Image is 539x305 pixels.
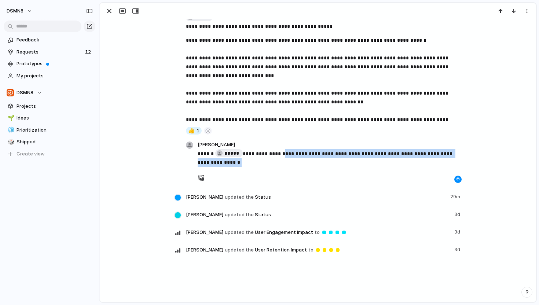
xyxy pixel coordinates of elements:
div: 🎲 [8,138,13,146]
span: DSMN8 [16,89,33,96]
span: 12 [85,48,92,56]
span: 3d [454,245,462,253]
button: DSMN8 [3,5,36,17]
a: 🌱Ideas [4,113,95,124]
span: Status [186,192,446,202]
a: 🧊Prioritization [4,125,95,136]
a: 🎲Shipped [4,136,95,147]
span: Requests [16,48,83,56]
span: updated the [225,246,254,254]
button: Create view [4,148,95,159]
span: User Retention Impact [186,245,450,255]
span: Ideas [16,114,93,122]
span: 👍 [188,128,195,134]
a: Feedback [4,34,95,45]
span: [PERSON_NAME] [186,229,223,236]
span: [PERSON_NAME] [198,141,235,149]
span: Shipped [16,138,93,146]
span: User Engagement Impact [186,227,450,237]
span: [PERSON_NAME] [186,246,223,254]
a: Requests12 [4,47,95,58]
button: 🧊 [7,126,14,134]
div: 🌱 [8,114,13,122]
button: DSMN8 [4,87,95,98]
span: Projects [16,103,93,110]
div: 🧊 [8,126,13,134]
span: updated the [225,211,254,218]
span: 1 [197,128,199,134]
span: Prioritization [16,126,93,134]
a: Prototypes [4,58,95,69]
span: to [308,246,313,254]
span: 29m [450,192,462,201]
button: 🌱 [7,114,14,122]
span: Prototypes [16,60,93,67]
button: 👍1 [186,127,202,135]
button: 🎲 [7,138,14,146]
span: Feedback [16,36,93,44]
span: My projects [16,72,93,80]
span: Status [186,209,450,220]
span: DSMN8 [7,7,23,15]
span: updated the [225,229,254,236]
span: to [315,229,320,236]
span: [PERSON_NAME] [186,211,223,218]
span: 3d [454,227,462,236]
span: [PERSON_NAME] [186,194,223,201]
a: My projects [4,70,95,81]
span: updated the [225,194,254,201]
span: 3d [454,209,462,218]
span: Create view [16,150,45,158]
a: Projects [4,101,95,112]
